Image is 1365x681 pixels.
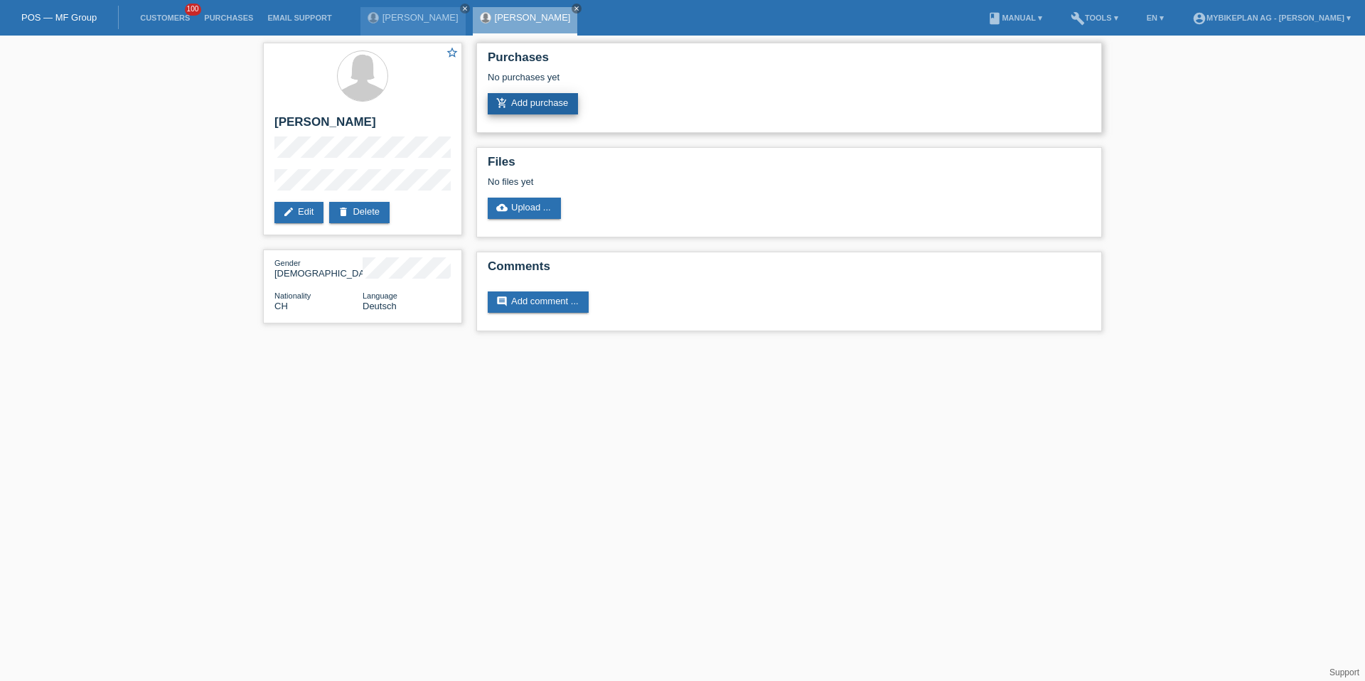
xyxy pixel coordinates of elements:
a: close [460,4,470,14]
i: comment [496,296,508,307]
div: [DEMOGRAPHIC_DATA] [274,257,363,279]
h2: [PERSON_NAME] [274,115,451,136]
a: [PERSON_NAME] [382,12,459,23]
i: close [573,5,580,12]
i: account_circle [1192,11,1206,26]
a: Email Support [260,14,338,22]
span: Gender [274,259,301,267]
i: book [987,11,1002,26]
a: editEdit [274,202,323,223]
a: cloud_uploadUpload ... [488,198,561,219]
h2: Purchases [488,50,1091,72]
span: Language [363,291,397,300]
span: 100 [185,4,202,16]
a: Customers [133,14,197,22]
i: delete [338,206,349,218]
i: edit [283,206,294,218]
span: Deutsch [363,301,397,311]
a: buildTools ▾ [1064,14,1125,22]
a: Support [1329,667,1359,677]
a: EN ▾ [1140,14,1171,22]
a: bookManual ▾ [980,14,1049,22]
h2: Files [488,155,1091,176]
div: No files yet [488,176,922,187]
a: Purchases [197,14,260,22]
a: star_border [446,46,459,61]
span: Nationality [274,291,311,300]
i: cloud_upload [496,202,508,213]
a: add_shopping_cartAdd purchase [488,93,578,114]
i: add_shopping_cart [496,97,508,109]
i: star_border [446,46,459,59]
a: [PERSON_NAME] [495,12,571,23]
a: POS — MF Group [21,12,97,23]
i: close [461,5,469,12]
h2: Comments [488,259,1091,281]
a: account_circleMybikeplan AG - [PERSON_NAME] ▾ [1185,14,1358,22]
span: Switzerland [274,301,288,311]
a: commentAdd comment ... [488,291,589,313]
a: deleteDelete [329,202,390,223]
i: build [1071,11,1085,26]
div: No purchases yet [488,72,1091,93]
a: close [572,4,582,14]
